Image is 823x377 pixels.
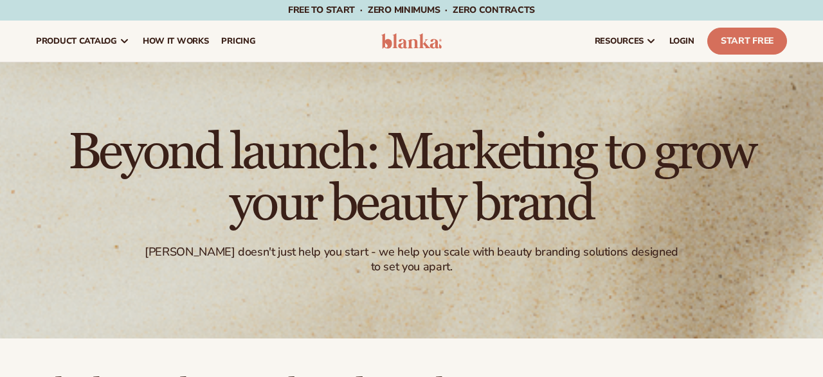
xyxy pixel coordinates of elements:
[144,245,679,275] div: [PERSON_NAME] doesn't just help you start - we help you scale with beauty branding solutions desi...
[215,21,262,62] a: pricing
[30,21,136,62] a: product catalog
[707,28,787,55] a: Start Free
[588,21,663,62] a: resources
[595,36,644,46] span: resources
[669,36,694,46] span: LOGIN
[663,21,701,62] a: LOGIN
[36,36,117,46] span: product catalog
[136,21,215,62] a: How It Works
[58,127,765,229] h1: Beyond launch: Marketing to grow your beauty brand
[221,36,255,46] span: pricing
[381,33,442,49] img: logo
[288,4,535,16] span: Free to start · ZERO minimums · ZERO contracts
[143,36,209,46] span: How It Works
